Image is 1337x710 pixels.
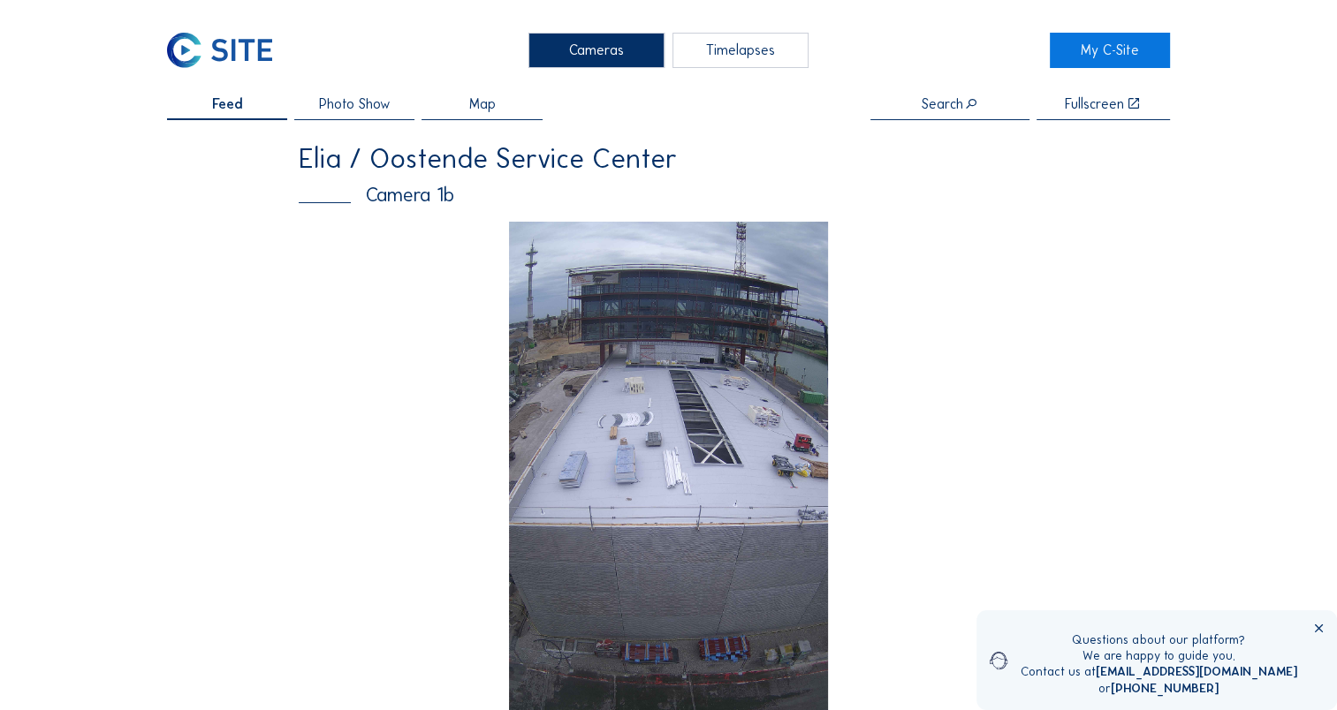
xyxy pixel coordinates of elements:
[1021,681,1297,697] div: or
[299,145,1038,172] div: Elia / Oostende Service Center
[212,97,243,111] span: Feed
[1096,664,1297,679] a: [EMAIL_ADDRESS][DOMAIN_NAME]
[672,33,809,68] div: Timelapses
[167,33,287,68] a: C-SITE Logo
[167,33,272,68] img: C-SITE Logo
[990,632,1007,689] img: operator
[299,185,1038,205] div: Camera 1b
[1065,97,1124,111] div: Fullscreen
[319,97,391,111] span: Photo Show
[1050,33,1170,68] a: My C-Site
[1021,648,1297,664] div: We are happy to guide you.
[1021,664,1297,680] div: Contact us at
[528,33,665,68] div: Cameras
[1021,632,1297,648] div: Questions about our platform?
[469,97,496,111] span: Map
[1111,681,1219,696] a: [PHONE_NUMBER]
